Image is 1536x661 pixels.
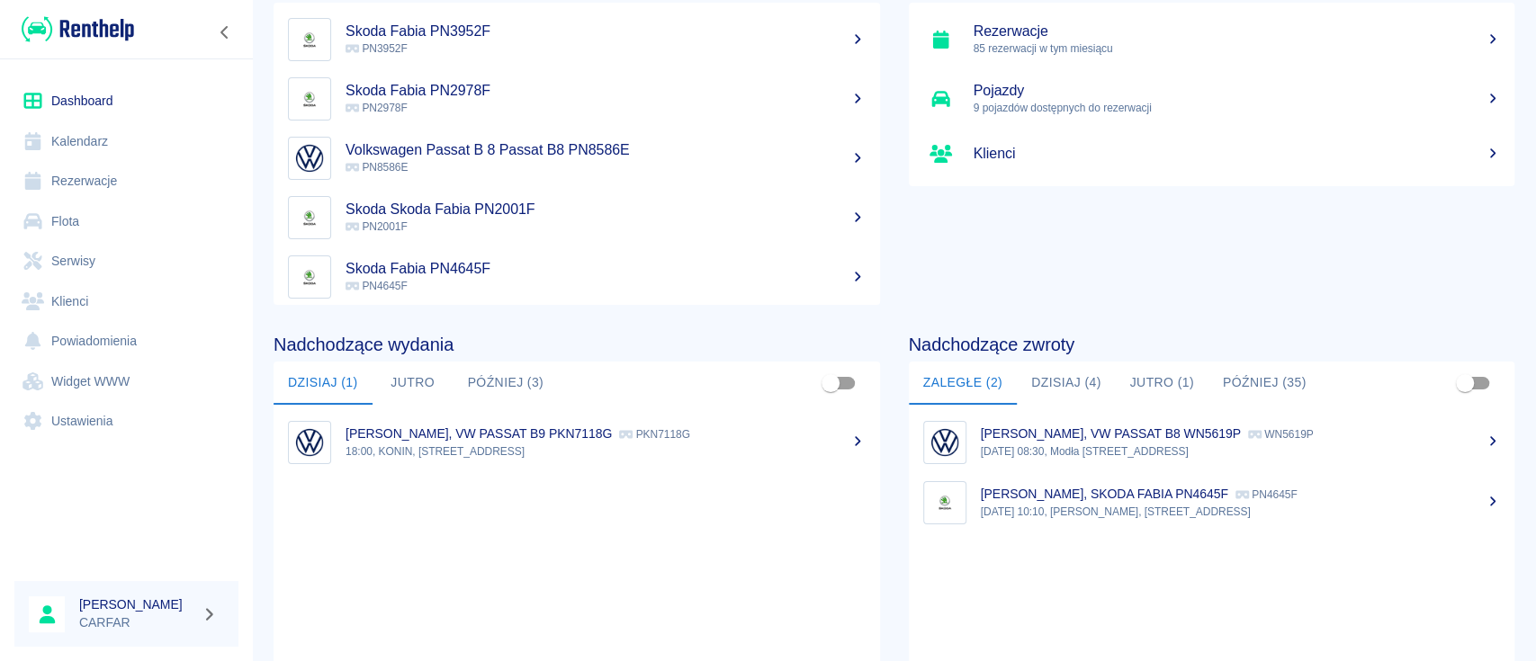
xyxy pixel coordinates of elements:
img: Image [292,82,327,116]
img: Image [292,141,327,175]
a: Flota [14,201,238,242]
span: PN3952F [346,42,408,55]
a: Klienci [909,129,1515,179]
img: Image [292,201,327,235]
button: Jutro (1) [1115,362,1208,405]
button: Później (35) [1208,362,1321,405]
span: PN4645F [346,280,408,292]
button: Później (3) [454,362,559,405]
a: Rezerwacje [14,161,238,201]
span: Pokaż przypisane tylko do mnie [813,366,848,400]
a: Image[PERSON_NAME], SKODA FABIA PN4645F PN4645F[DATE] 10:10, [PERSON_NAME], [STREET_ADDRESS] [909,472,1515,532]
a: Serwisy [14,241,238,281]
span: PN2001F [346,220,408,233]
a: ImageSkoda Fabia PN4645F PN4645F [274,247,880,307]
p: PN4645F [1235,488,1298,501]
h5: Skoda Fabia PN2978F [346,82,866,100]
p: [PERSON_NAME], VW PASSAT B8 WN5619P [981,426,1241,441]
h5: Volkswagen Passat B 8 Passat B8 PN8586E [346,141,866,159]
a: ImageSkoda Fabia PN2978F PN2978F [274,69,880,129]
a: ImageSkoda Skoda Fabia PN2001F PN2001F [274,188,880,247]
p: [DATE] 08:30, Modła [STREET_ADDRESS] [981,443,1501,460]
a: Kalendarz [14,121,238,162]
a: Klienci [14,281,238,322]
button: Zaległe (2) [909,362,1017,405]
p: 9 pojazdów dostępnych do rezerwacji [974,100,1501,116]
a: Image[PERSON_NAME], VW PASSAT B8 WN5619P WN5619P[DATE] 08:30, Modła [STREET_ADDRESS] [909,412,1515,472]
img: Image [928,486,962,520]
a: Image[PERSON_NAME], VW PASSAT B9 PKN7118G PKN7118G18:00, KONIN, [STREET_ADDRESS] [274,412,880,472]
a: Dashboard [14,81,238,121]
a: Pojazdy9 pojazdów dostępnych do rezerwacji [909,69,1515,129]
p: PKN7118G [619,428,690,441]
button: Jutro [373,362,454,405]
a: ImageSkoda Fabia PN3952F PN3952F [274,10,880,69]
span: PN8586E [346,161,408,174]
p: 85 rezerwacji w tym miesiącu [974,40,1501,57]
h4: Nadchodzące wydania [274,334,880,355]
a: ImageVolkswagen Passat B 8 Passat B8 PN8586E PN8586E [274,129,880,188]
button: Dzisiaj (4) [1017,362,1116,405]
img: Image [292,260,327,294]
p: 18:00, KONIN, [STREET_ADDRESS] [346,443,866,460]
p: WN5619P [1248,428,1314,441]
h5: Pojazdy [974,82,1501,100]
a: Rezerwacje85 rezerwacji w tym miesiącu [909,10,1515,69]
img: Image [928,425,962,460]
h4: Nadchodzące zwroty [909,334,1515,355]
p: [DATE] 10:10, [PERSON_NAME], [STREET_ADDRESS] [981,504,1501,520]
img: Renthelp logo [22,14,134,44]
button: Dzisiaj (1) [274,362,373,405]
img: Image [292,425,327,460]
h5: Rezerwacje [974,22,1501,40]
a: Powiadomienia [14,321,238,362]
h5: Skoda Skoda Fabia PN2001F [346,201,866,219]
h5: Klienci [974,145,1501,163]
span: PN2978F [346,102,408,114]
p: [PERSON_NAME], SKODA FABIA PN4645F [981,487,1228,501]
h5: Skoda Fabia PN4645F [346,260,866,278]
p: [PERSON_NAME], VW PASSAT B9 PKN7118G [346,426,612,441]
a: Ustawienia [14,401,238,442]
h6: [PERSON_NAME] [79,595,194,613]
button: Zwiń nawigację [211,21,238,44]
h5: Skoda Fabia PN3952F [346,22,866,40]
a: Renthelp logo [14,14,134,44]
a: Widget WWW [14,362,238,402]
img: Image [292,22,327,57]
p: CARFAR [79,613,194,632]
span: Pokaż przypisane tylko do mnie [1448,366,1482,400]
